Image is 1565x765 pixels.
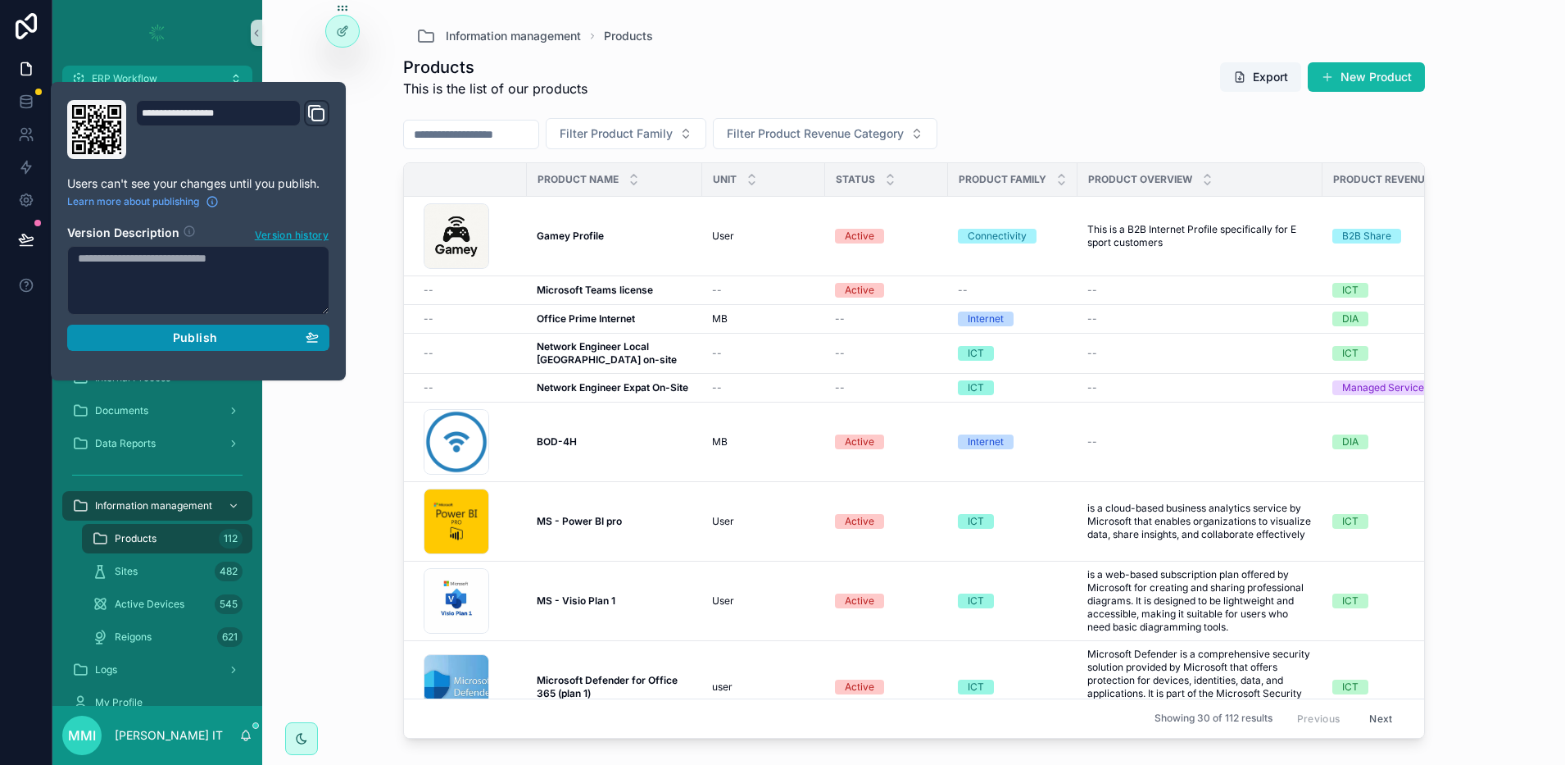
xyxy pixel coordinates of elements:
[1087,502,1313,541] span: is a cloud-based business analytics service by Microsoft that enables organizations to visualize ...
[958,312,1068,326] a: Internet
[92,72,157,85] span: ERP Workflow
[67,175,329,192] p: Users can't see your changes until you publish.
[115,565,138,578] span: Sites
[712,312,728,326] span: MB
[67,225,179,243] h2: Version Description
[845,594,874,608] div: Active
[958,680,1068,694] a: ICT
[835,680,938,694] a: Active
[1342,229,1391,244] div: B2B Share
[1087,312,1313,326] a: --
[537,230,604,242] strong: Gamey Profile
[1332,435,1509,449] a: DIA
[537,284,653,296] strong: Microsoft Teams license
[67,195,219,208] a: Learn more about publishing
[1220,62,1301,92] button: Export
[82,590,252,619] a: Active Devices545
[115,598,184,611] span: Active Devices
[712,230,815,243] a: User
[424,381,517,394] a: --
[1308,62,1425,92] button: New Product
[215,594,243,614] div: 545
[845,435,874,449] div: Active
[95,663,117,676] span: Logs
[958,514,1068,529] a: ICT
[1333,173,1488,186] span: Product Revenue Category
[712,381,815,394] a: --
[537,435,692,449] a: BOD-4H
[62,396,252,426] a: Documents
[845,514,874,529] div: Active
[62,66,252,92] button: ERP Workflow
[95,696,143,709] span: My Profile
[958,284,968,297] span: --
[604,28,653,44] a: Products
[1342,435,1359,449] div: DIA
[537,340,677,366] strong: Network Engineer Local [GEOGRAPHIC_DATA] on-site
[968,594,984,608] div: ICT
[1342,680,1359,694] div: ICT
[712,435,728,449] span: MB
[958,284,1068,297] a: --
[712,681,733,694] span: user
[1154,713,1272,726] span: Showing 30 of 112 results
[712,347,722,360] span: --
[82,557,252,586] a: Sites482
[537,515,622,527] strong: MS - Power BI pro
[712,515,734,528] span: User
[424,312,517,326] a: --
[217,627,243,647] div: 621
[1342,312,1359,326] div: DIA
[712,435,815,449] a: MB
[403,56,587,79] h1: Products
[958,435,1068,449] a: Internet
[968,435,1004,449] div: Internet
[1342,514,1359,529] div: ICT
[95,437,156,450] span: Data Reports
[968,514,984,529] div: ICT
[1342,594,1359,608] div: ICT
[968,680,984,694] div: ICT
[537,674,680,699] strong: Microsoft Defender for Office 365 (plan 1)
[1087,223,1313,249] a: This is a B2B Internet Profile specifically for E sport customers
[712,347,815,360] a: --
[835,435,938,449] a: Active
[537,340,692,367] a: Network Engineer Local [GEOGRAPHIC_DATA] on-site
[537,381,688,394] strong: Network Engineer Expat On-Site
[254,225,329,243] button: Version history
[115,727,223,744] p: [PERSON_NAME] IT
[1087,381,1313,394] a: --
[1332,312,1509,326] a: DIA
[537,594,692,608] a: MS - Visio Plan 1
[62,491,252,521] a: Information management
[835,381,938,394] a: --
[1332,229,1509,244] a: B2B Share
[712,381,722,394] span: --
[712,681,815,694] a: user
[712,284,815,297] a: --
[95,404,148,417] span: Documents
[537,674,692,700] a: Microsoft Defender for Office 365 (plan 1)
[1087,381,1097,394] span: --
[712,312,815,326] a: MB
[1332,283,1509,298] a: ICT
[835,312,845,326] span: --
[712,515,815,528] a: User
[1087,312,1097,326] span: --
[136,100,329,159] div: Domain and Custom Link
[1087,648,1313,726] a: Microsoft Defender is a comprehensive security solution provided by Microsoft that offers protect...
[424,284,433,297] span: --
[52,92,262,706] div: scrollable content
[845,229,874,244] div: Active
[62,688,252,717] a: My Profile
[173,330,217,345] span: Publish
[424,284,517,297] a: --
[1332,346,1509,361] a: ICT
[1087,435,1313,449] a: --
[835,347,845,360] span: --
[537,515,692,528] a: MS - Power BI pro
